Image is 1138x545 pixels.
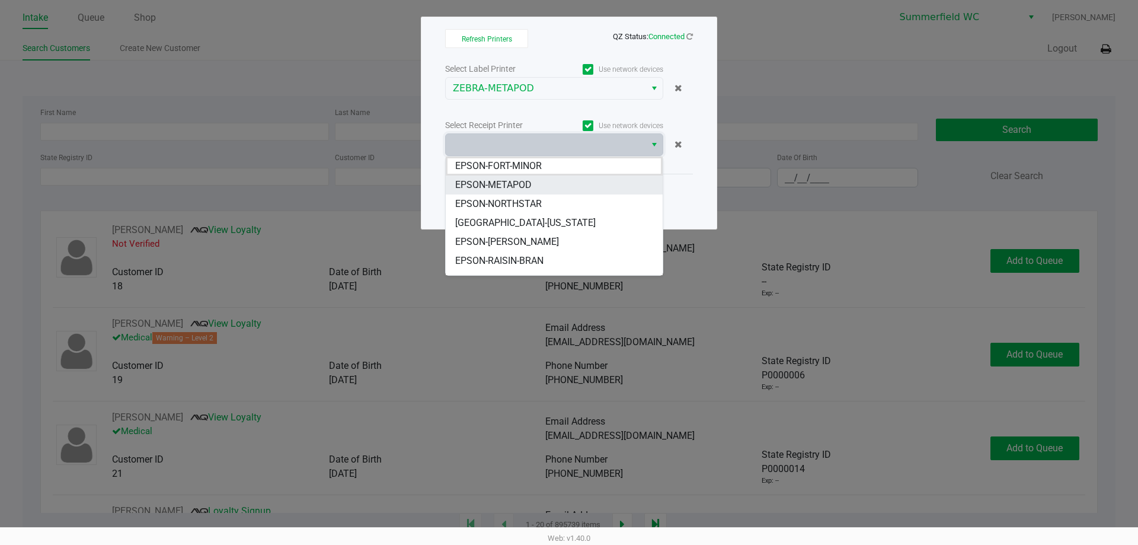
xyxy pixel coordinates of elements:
span: [GEOGRAPHIC_DATA]-[US_STATE] [455,216,596,230]
span: Connected [648,32,685,41]
label: Use network devices [554,64,663,75]
div: Select Receipt Printer [445,119,554,132]
button: Select [645,78,663,99]
span: EPSON-METAPOD [455,178,532,192]
span: EPSON-[PERSON_NAME] [455,273,559,287]
span: Refresh Printers [462,35,512,43]
span: QZ Status: [613,32,693,41]
span: EPSON-NORTHSTAR [455,197,542,211]
div: Select Label Printer [445,63,554,75]
button: Refresh Printers [445,29,528,48]
span: EPSON-FORT-MINOR [455,159,542,173]
span: EPSON-[PERSON_NAME] [455,235,559,249]
span: EPSON-RAISIN-BRAN [455,254,544,268]
span: Web: v1.40.0 [548,534,590,543]
button: Select [645,134,663,155]
label: Use network devices [554,120,663,131]
span: ZEBRA-METAPOD [453,81,638,95]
